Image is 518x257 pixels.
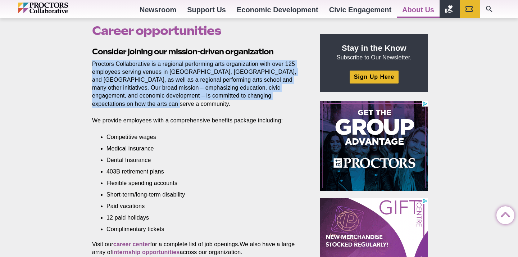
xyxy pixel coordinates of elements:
[106,179,293,187] li: Flexible spending accounts
[92,60,304,108] p: Proctors Collaborative is a regional performing arts organization with over 125 employees serving...
[106,191,293,199] li: Short-term/long-term disability
[342,44,406,53] strong: Stay in the Know
[92,47,273,56] strong: Consider joining our mission-driven organization
[496,207,511,221] a: Back to Top
[113,241,150,247] a: career center
[106,214,293,222] li: 12 paid holidays
[350,71,399,83] a: Sign Up Here
[106,156,293,164] li: Dental Insurance
[112,249,180,255] a: internship opportunities
[320,101,428,191] iframe: Advertisement
[92,240,304,256] p: Visit our for a complete list of job openings We also have a large array of across our organization.
[106,225,293,233] li: Complimentary tickets
[329,43,419,62] p: Subscribe to Our Newsletter.
[238,241,240,247] strong: .
[92,117,304,125] p: We provide employees with a comprehensive benefits package including:
[106,202,293,210] li: Paid vacations
[106,145,293,153] li: Medical insurance
[92,24,304,37] h1: Career opportunities
[18,3,99,13] img: Proctors logo
[106,133,293,141] li: Competitive wages
[106,168,293,176] li: 403B retirement plans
